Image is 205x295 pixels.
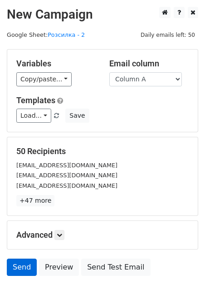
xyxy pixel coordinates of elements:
[81,259,150,276] a: Send Test Email
[16,72,72,86] a: Copy/paste...
[7,31,85,38] small: Google Sheet:
[160,251,205,295] iframe: Chat Widget
[137,30,198,40] span: Daily emails left: 50
[16,162,117,169] small: [EMAIL_ADDRESS][DOMAIN_NAME]
[16,95,55,105] a: Templates
[137,31,198,38] a: Daily emails left: 50
[109,59,189,69] h5: Email column
[16,172,117,179] small: [EMAIL_ADDRESS][DOMAIN_NAME]
[16,59,96,69] h5: Variables
[7,7,198,22] h2: New Campaign
[39,259,79,276] a: Preview
[48,31,85,38] a: Розсилка - 2
[16,182,117,189] small: [EMAIL_ADDRESS][DOMAIN_NAME]
[65,109,89,123] button: Save
[16,195,54,206] a: +47 more
[16,109,51,123] a: Load...
[16,230,189,240] h5: Advanced
[16,146,189,156] h5: 50 Recipients
[7,259,37,276] a: Send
